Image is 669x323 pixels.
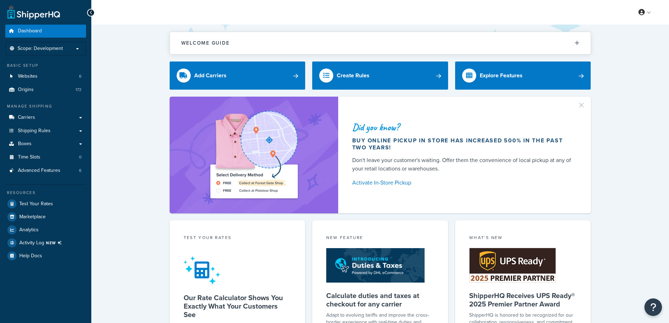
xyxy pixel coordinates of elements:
[5,151,86,164] a: Time Slots0
[190,107,317,203] img: ad-shirt-map-b0359fc47e01cab431d101c4b569394f6a03f54285957d908178d52f29eb9668.png
[5,211,86,223] a: Marketplace
[352,122,574,132] div: Did you know?
[5,237,86,249] a: Activity LogNEW
[194,71,227,80] div: Add Carriers
[337,71,369,80] div: Create Rules
[18,154,40,160] span: Time Slots
[18,46,63,52] span: Scope: Development
[469,291,577,308] h5: ShipperHQ Receives UPS Ready® 2025 Premier Partner Award
[5,250,86,262] a: Help Docs
[5,124,86,137] a: Shipping Rules
[79,73,81,79] span: 6
[5,25,86,38] a: Dashboard
[5,70,86,83] a: Websites6
[5,151,86,164] li: Time Slots
[312,62,448,90] a: Create Rules
[18,115,35,121] span: Carriers
[184,234,291,243] div: Test your rates
[19,253,42,259] span: Help Docs
[18,128,51,134] span: Shipping Rules
[5,237,86,249] li: [object Object]
[181,40,230,46] h2: Welcome Guide
[5,190,86,196] div: Resources
[469,234,577,243] div: What's New
[5,198,86,210] a: Test Your Rates
[326,234,434,243] div: New Feature
[170,32,591,54] button: Welcome Guide
[5,63,86,69] div: Basic Setup
[19,201,53,207] span: Test Your Rates
[5,111,86,124] a: Carriers
[170,62,306,90] a: Add Carriers
[76,87,81,93] span: 172
[79,154,81,160] span: 0
[18,168,60,174] span: Advanced Features
[480,71,523,80] div: Explore Features
[19,227,39,233] span: Analytics
[18,87,34,93] span: Origins
[5,103,86,109] div: Manage Shipping
[5,83,86,96] a: Origins172
[79,168,81,174] span: 6
[18,73,38,79] span: Websites
[5,137,86,150] a: Boxes
[18,28,42,34] span: Dashboard
[19,214,46,220] span: Marketplace
[19,238,65,247] span: Activity Log
[5,164,86,177] li: Advanced Features
[5,224,86,236] a: Analytics
[184,293,291,319] h5: Our Rate Calculator Shows You Exactly What Your Customers See
[18,141,32,147] span: Boxes
[644,298,662,316] button: Open Resource Center
[352,156,574,173] div: Don't leave your customer's waiting. Offer them the convenience of local pickup at any of your re...
[455,62,591,90] a: Explore Features
[46,240,65,246] span: NEW
[5,83,86,96] li: Origins
[352,137,574,151] div: Buy online pickup in store has increased 500% in the past two years!
[352,178,574,188] a: Activate In-Store Pickup
[5,164,86,177] a: Advanced Features6
[326,291,434,308] h5: Calculate duties and taxes at checkout for any carrier
[5,70,86,83] li: Websites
